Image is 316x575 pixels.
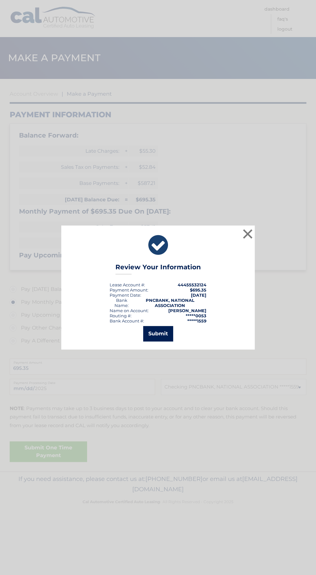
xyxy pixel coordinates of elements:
div: Lease Account #: [110,282,145,287]
div: Bank Name: [110,298,133,308]
strong: 44455532124 [178,282,206,287]
button: Submit [143,326,173,341]
div: Routing #: [110,313,132,318]
div: Bank Account #: [110,318,144,323]
div: : [110,292,141,298]
span: Payment Date [110,292,140,298]
strong: PNCBANK, NATIONAL ASSOCIATION [146,298,194,308]
div: Name on Account: [110,308,149,313]
div: Payment Amount: [110,287,148,292]
h3: Review Your Information [115,263,201,274]
strong: [PERSON_NAME] [168,308,206,313]
span: $695.35 [190,287,206,292]
span: [DATE] [191,292,206,298]
button: × [241,227,254,240]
